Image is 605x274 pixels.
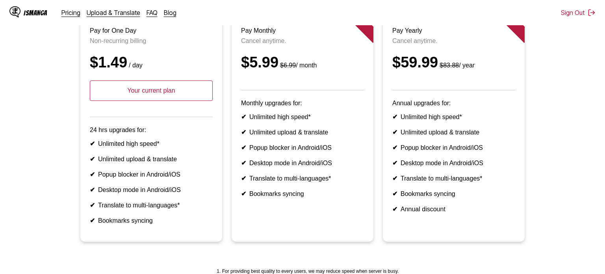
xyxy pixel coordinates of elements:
[392,205,515,213] li: Annual discount
[241,144,364,151] li: Popup blocker in Android/iOS
[90,155,213,163] li: Unlimited upload & translate
[392,206,397,212] b: ✔
[24,9,47,17] div: IsManga
[90,201,213,209] li: Translate to multi-languages*
[392,175,515,182] li: Translate to multi-languages*
[164,9,176,17] a: Blog
[90,186,213,194] li: Desktop mode in Android/iOS
[241,129,246,136] b: ✔
[392,160,397,166] b: ✔
[280,62,296,69] s: $6.99
[90,156,95,162] b: ✔
[561,9,596,17] button: Sign Out
[392,37,515,45] p: Cancel anytime.
[392,27,515,34] h3: Pay Yearly
[90,202,95,209] b: ✔
[90,217,95,224] b: ✔
[241,190,246,197] b: ✔
[392,175,397,182] b: ✔
[392,54,515,71] div: $59.99
[241,100,364,107] p: Monthly upgrades for:
[90,171,213,178] li: Popup blocker in Android/iOS
[241,144,246,151] b: ✔
[438,62,475,69] small: / year
[222,268,399,274] li: For providing best quality to every users, we may reduce speed when server is busy.
[241,160,246,166] b: ✔
[440,62,459,69] s: $83.88
[392,129,397,136] b: ✔
[241,175,364,182] li: Translate to multi-languages*
[241,190,364,198] li: Bookmarks syncing
[90,27,213,34] h3: Pay for One Day
[241,129,364,136] li: Unlimited upload & translate
[392,144,515,151] li: Popup blocker in Android/iOS
[392,100,515,107] p: Annual upgrades for:
[392,190,397,197] b: ✔
[278,62,317,69] small: / month
[241,113,364,121] li: Unlimited high speed*
[90,140,95,147] b: ✔
[90,127,213,134] p: 24 hrs upgrades for:
[90,140,213,147] li: Unlimited high speed*
[90,186,95,193] b: ✔
[241,175,246,182] b: ✔
[392,113,515,121] li: Unlimited high speed*
[90,54,213,71] div: $1.49
[392,129,515,136] li: Unlimited upload & translate
[241,159,364,167] li: Desktop mode in Android/iOS
[392,114,397,120] b: ✔
[90,217,213,224] li: Bookmarks syncing
[241,54,364,71] div: $5.99
[127,62,143,69] small: / day
[241,114,246,120] b: ✔
[147,9,158,17] a: FAQ
[241,37,364,45] p: Cancel anytime.
[90,37,213,45] p: Non-recurring billing
[9,6,61,19] a: IsManga LogoIsManga
[87,9,140,17] a: Upload & Translate
[392,159,515,167] li: Desktop mode in Android/iOS
[392,190,515,198] li: Bookmarks syncing
[61,9,80,17] a: Pricing
[241,27,364,34] h3: Pay Monthly
[392,144,397,151] b: ✔
[90,80,213,101] p: Your current plan
[588,9,596,17] img: Sign out
[90,171,95,178] b: ✔
[9,6,20,17] img: IsManga Logo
